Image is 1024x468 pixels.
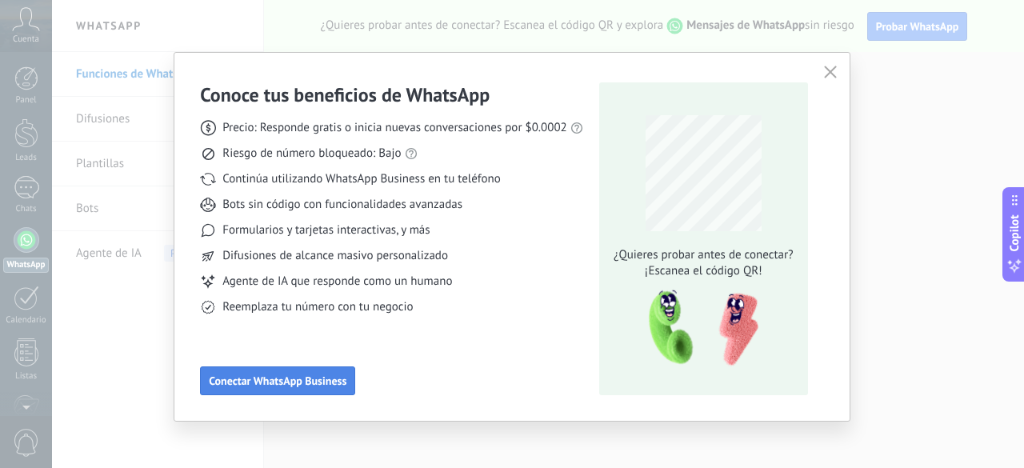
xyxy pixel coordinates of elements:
span: Bots sin código con funcionalidades avanzadas [222,197,462,213]
span: Conectar WhatsApp Business [209,375,346,386]
span: Reemplaza tu número con tu negocio [222,299,413,315]
span: Riesgo de número bloqueado: Bajo [222,146,401,162]
span: ¡Escanea el código QR! [609,263,798,279]
span: ¿Quieres probar antes de conectar? [609,247,798,263]
button: Conectar WhatsApp Business [200,366,355,395]
span: Agente de IA que responde como un humano [222,274,452,290]
span: Precio: Responde gratis o inicia nuevas conversaciones por $0.0002 [222,120,567,136]
span: Copilot [1006,214,1022,251]
img: qr-pic-1x.png [635,286,762,371]
span: Continúa utilizando WhatsApp Business en tu teléfono [222,171,500,187]
h3: Conoce tus beneficios de WhatsApp [200,82,490,107]
span: Formularios y tarjetas interactivas, y más [222,222,430,238]
span: Difusiones de alcance masivo personalizado [222,248,448,264]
